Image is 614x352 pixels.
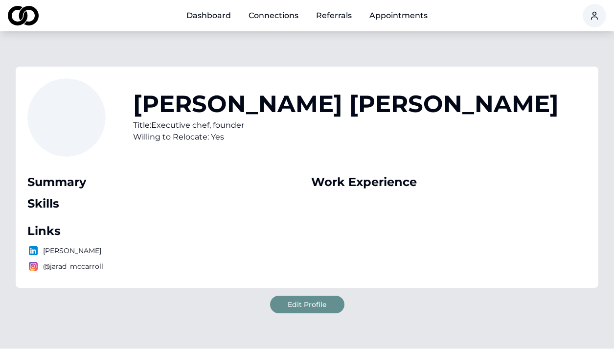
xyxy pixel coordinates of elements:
nav: Main [179,6,435,25]
img: logo [8,6,39,25]
a: Dashboard [179,6,239,25]
div: Links [27,223,303,239]
div: Title: Executive chef, founder [133,119,559,131]
a: Appointments [362,6,435,25]
div: Willing to Relocate: Yes [133,131,559,143]
img: logo [27,260,39,272]
a: Connections [241,6,306,25]
div: Skills [27,196,303,211]
div: Work Experience [311,174,587,190]
a: Referrals [308,6,360,25]
img: logo [27,245,39,257]
p: [PERSON_NAME] [27,245,303,257]
button: Edit Profile [270,296,344,313]
p: @jarad_mccarroll [27,260,303,272]
h1: [PERSON_NAME] [PERSON_NAME] [133,92,559,116]
div: Summary [27,174,303,190]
